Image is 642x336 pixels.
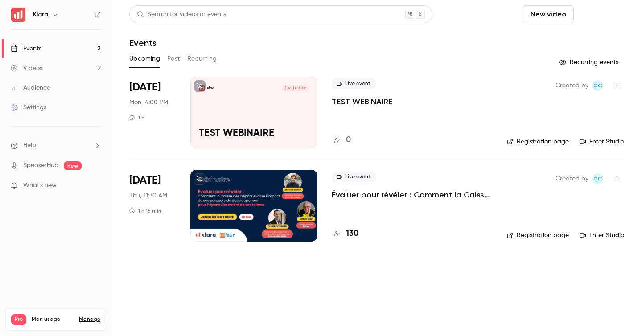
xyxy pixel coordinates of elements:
h6: Klara [33,10,48,19]
span: Created by [556,80,588,91]
a: Manage [79,316,100,323]
div: Settings [11,103,46,112]
div: 1 h [129,114,144,121]
div: Events [11,44,41,53]
span: Plan usage [32,316,74,323]
a: Registration page [507,231,569,240]
a: Évaluer pour révéler : Comment la Caisse des Dépôts évalue l’impact de ses parcours de développem... [332,189,493,200]
span: Live event [332,172,376,182]
span: new [64,161,82,170]
iframe: Noticeable Trigger [90,182,101,190]
a: Registration page [507,137,569,146]
button: Past [167,52,180,66]
li: help-dropdown-opener [11,141,101,150]
a: 0 [332,134,351,146]
button: Schedule [577,5,624,23]
a: Enter Studio [580,231,624,240]
span: Live event [332,78,376,89]
button: Recurring events [555,55,624,70]
p: TEST WEBINAIRE [199,128,309,139]
span: What's new [23,181,57,190]
span: [DATE] 4:00 PM [282,85,309,91]
span: Mon, 4:00 PM [129,98,168,107]
span: Giulietta Celada [592,80,603,91]
span: GC [593,80,602,91]
a: 130 [332,228,358,240]
div: 1 h 15 min [129,207,161,214]
h1: Events [129,37,156,48]
button: Upcoming [129,52,160,66]
a: TEST WEBINAIRE Klara[DATE] 4:00 PMTEST WEBINAIRE [190,77,317,148]
div: Oct 9 Thu, 11:30 AM (Europe/Paris) [129,170,176,241]
span: Help [23,141,36,150]
span: [DATE] [129,173,161,188]
span: [DATE] [129,80,161,94]
button: Recurring [187,52,217,66]
span: GC [593,173,602,184]
span: Giulietta Celada [592,173,603,184]
div: Oct 6 Mon, 4:00 PM (Europe/Paris) [129,77,176,148]
div: Search for videos or events [137,10,226,19]
h4: 130 [346,228,358,240]
a: TEST WEBINAIRE [332,96,392,107]
button: New video [523,5,574,23]
h4: 0 [346,134,351,146]
a: Enter Studio [580,137,624,146]
img: Klara [11,8,25,22]
span: Created by [556,173,588,184]
span: Pro [11,314,26,325]
p: Klara [207,86,214,90]
div: Videos [11,64,42,73]
div: Audience [11,83,50,92]
a: SpeakerHub [23,161,58,170]
span: Thu, 11:30 AM [129,191,167,200]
